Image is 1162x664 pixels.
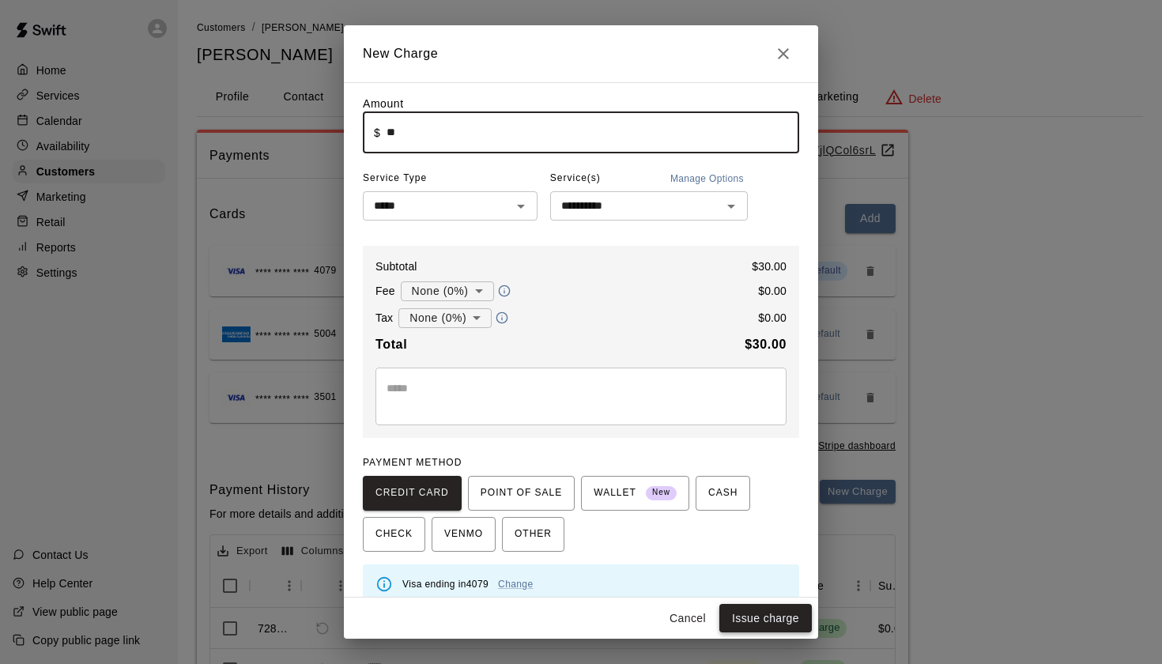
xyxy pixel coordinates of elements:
p: Subtotal [375,258,417,274]
span: CHECK [375,522,413,547]
b: Total [375,338,407,351]
p: $ 30.00 [752,258,787,274]
button: Open [720,195,742,217]
div: None (0%) [398,304,492,333]
p: $ 0.00 [758,283,787,299]
p: $ [374,125,380,141]
span: PAYMENT METHOD [363,457,462,468]
button: OTHER [502,517,564,552]
span: POINT OF SALE [481,481,562,506]
button: POINT OF SALE [468,476,575,511]
p: $ 0.00 [758,310,787,326]
a: Change [498,579,533,590]
button: CASH [696,476,750,511]
span: WALLET [594,481,677,506]
button: Cancel [662,604,713,633]
span: VENMO [444,522,483,547]
b: $ 30.00 [745,338,787,351]
p: Fee [375,283,395,299]
span: Visa ending in 4079 [402,579,534,590]
span: Service(s) [550,166,601,191]
span: CREDIT CARD [375,481,449,506]
button: VENMO [432,517,496,552]
button: CHECK [363,517,425,552]
label: Amount [363,97,404,110]
p: Tax [375,310,393,326]
span: OTHER [515,522,552,547]
button: Issue charge [719,604,812,633]
button: CREDIT CARD [363,476,462,511]
h2: New Charge [344,25,818,82]
button: Open [510,195,532,217]
span: CASH [708,481,738,506]
span: Service Type [363,166,538,191]
button: Close [768,38,799,70]
button: Manage Options [666,166,748,191]
button: WALLET New [581,476,689,511]
span: New [646,482,677,504]
div: None (0%) [401,277,494,306]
